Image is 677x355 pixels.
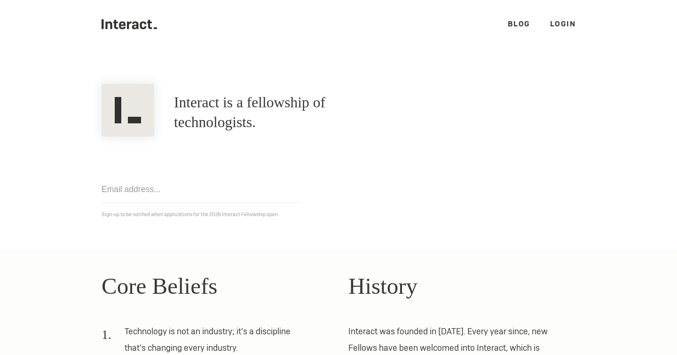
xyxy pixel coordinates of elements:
h2: Core Beliefs [102,269,329,304]
h1: Interact is a fellowship of technologists. [174,93,396,132]
img: Interact Logo [102,84,154,137]
a: Login [550,19,576,29]
p: Sign-up to be notified when applications for the 2026 Interact Fellowship open. [102,210,575,219]
a: Blog [508,19,530,29]
h2: History [348,269,575,304]
input: Email address... [102,176,299,203]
